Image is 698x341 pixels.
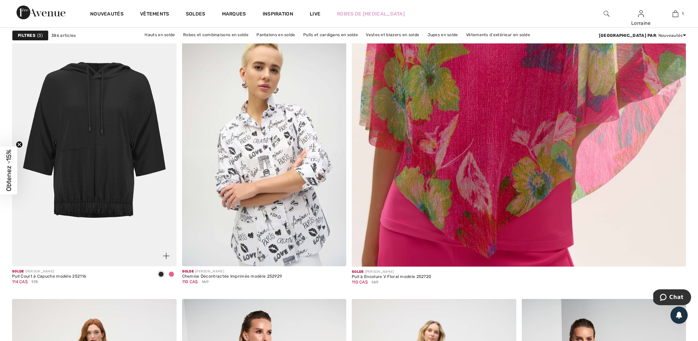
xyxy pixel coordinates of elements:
[166,269,177,280] div: Geranium
[658,10,692,18] a: 1
[37,32,43,39] span: 3
[182,274,282,279] div: Chemise Décontractée Imprimée modèle 252929
[424,30,462,39] a: Jupes en solde
[182,19,347,266] img: Chemise Décontractée Imprimée modèle 252929. Blanc/Noir
[300,30,361,39] a: Pulls et cardigans en solde
[337,10,405,18] a: Robes de [MEDICAL_DATA]
[12,269,86,274] div: [PERSON_NAME]
[12,269,24,273] span: Solde
[371,279,378,285] span: 169
[12,274,86,279] div: Pull Court à Capuche modèle 252116
[51,32,76,39] span: 386 articles
[599,32,686,39] div: : Nouveautés
[352,269,431,275] div: [PERSON_NAME]
[352,275,431,279] div: Pull à Encolure V Floral modèle 252720
[17,6,65,19] img: 1ère Avenue
[253,30,298,39] a: Pantalons en solde
[163,253,169,259] img: plus_v2.svg
[180,30,252,39] a: Robes et combinaisons en solde
[12,19,177,266] img: Pull Court à Capuche modèle 252116. Noir
[352,280,368,285] span: 110 CA$
[352,270,364,274] span: Solde
[638,10,644,18] img: Mes infos
[182,269,282,274] div: [PERSON_NAME]
[310,10,320,18] a: Live
[90,11,124,18] a: Nouveautés
[673,10,678,18] img: Mon panier
[140,11,169,18] a: Vêtements
[463,30,533,39] a: Vêtements d'extérieur en solde
[16,141,23,148] button: Close teaser
[202,279,209,285] span: 169
[222,11,246,18] a: Marques
[604,10,610,18] img: recherche
[141,30,178,39] a: Hauts en solde
[263,11,293,18] span: Inspiration
[186,11,205,18] a: Soldes
[638,10,644,17] a: Se connecter
[182,269,194,273] span: Solde
[599,33,656,38] strong: [GEOGRAPHIC_DATA] par
[5,150,13,192] span: Obtenez -15%
[12,279,28,284] span: 114 CA$
[682,11,684,17] span: 1
[31,279,38,285] span: 175
[362,30,423,39] a: Vestes et blazers en solde
[653,289,691,307] iframe: Ouvre un widget dans lequel vous pouvez chatter avec l’un de nos agents
[156,269,166,280] div: Black
[182,279,198,284] span: 110 CA$
[18,32,35,39] strong: Filtres
[624,20,658,27] div: Lorraine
